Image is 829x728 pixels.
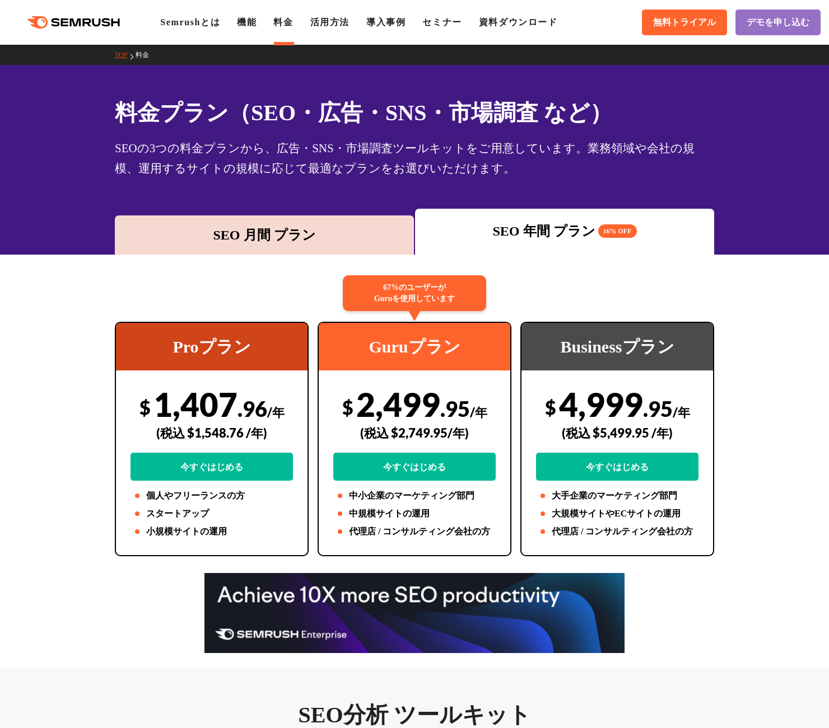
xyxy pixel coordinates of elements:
[310,17,350,27] a: 活用方法
[333,453,496,481] a: 今すぐはじめる
[421,221,709,241] div: SEO 年間 プラン
[470,405,487,420] span: /年
[536,507,698,520] li: 大規模サイトやECサイトの運用
[131,489,293,502] li: 個人やフリーランスの方
[333,413,496,453] div: (税込 $2,749.95/年)
[342,396,353,419] span: $
[136,51,157,59] a: 料金
[333,384,496,481] div: 2,499
[521,323,713,370] div: Businessプラン
[131,453,293,481] a: 今すぐはじめる
[120,225,408,245] div: SEO 月間 プラン
[131,384,293,481] div: 1,407
[237,396,267,421] span: .96
[131,525,293,538] li: 小規模サイトの運用
[536,453,698,481] a: 今すぐはじめる
[333,489,496,502] li: 中小企業のマーケティング部門
[139,396,151,419] span: $
[366,17,406,27] a: 導入事例
[440,396,470,421] span: .95
[653,17,716,29] span: 無料トライアル
[673,405,690,420] span: /年
[115,51,136,59] a: TOP
[536,384,698,481] div: 4,999
[237,17,257,27] a: 機能
[479,17,558,27] a: 資料ダウンロード
[598,224,637,238] span: 16% OFF
[545,396,556,419] span: $
[131,507,293,520] li: スタートアップ
[273,17,293,27] a: 料金
[642,10,727,35] a: 無料トライアル
[536,489,698,502] li: 大手企業のマーケティング部門
[267,405,285,420] span: /年
[343,275,486,311] div: 67%のユーザーが Guruを使用しています
[115,96,714,129] h1: 料金プラン（SEO・広告・SNS・市場調査 など）
[747,17,809,29] span: デモを申し込む
[643,396,673,421] span: .95
[115,138,714,179] div: SEOの3つの料金プランから、広告・SNS・市場調査ツールキットをご用意しています。業務領域や会社の規模、運用するサイトの規模に応じて最適なプランをお選びいただけます。
[536,525,698,538] li: 代理店 / コンサルティング会社の方
[536,413,698,453] div: (税込 $5,499.95 /年)
[422,17,462,27] a: セミナー
[333,507,496,520] li: 中規模サイトの運用
[735,10,821,35] a: デモを申し込む
[131,413,293,453] div: (税込 $1,548.76 /年)
[319,323,510,370] div: Guruプラン
[116,323,308,370] div: Proプラン
[333,525,496,538] li: 代理店 / コンサルティング会社の方
[160,17,220,27] a: Semrushとは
